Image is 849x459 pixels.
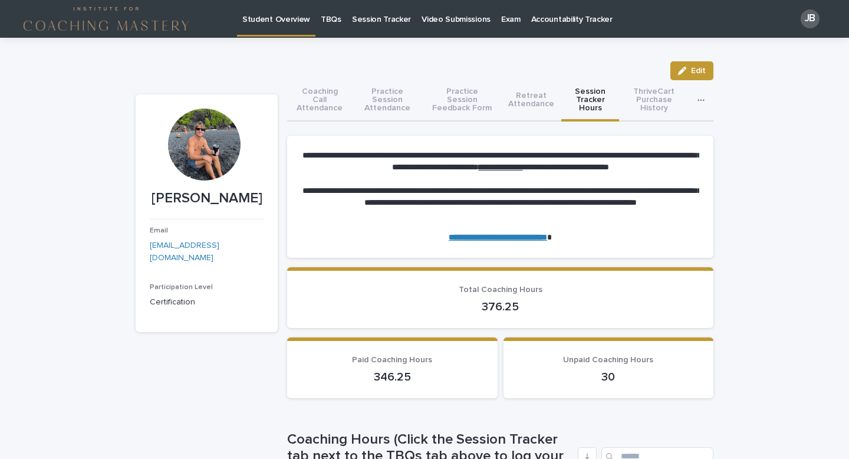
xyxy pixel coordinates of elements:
[150,296,264,309] p: Certification
[563,356,653,364] span: Unpaid Coaching Hours
[561,80,619,122] button: Session Tracker Hours
[691,67,706,75] span: Edit
[287,80,352,122] button: Coaching Call Attendance
[459,286,542,294] span: Total Coaching Hours
[619,80,689,122] button: ThriveCart Purchase History
[423,80,501,122] button: Practice Session Feedback Form
[352,356,432,364] span: Paid Coaching Hours
[24,7,189,31] img: 4Rda4GhBQVGiJB9KOzQx
[352,80,423,122] button: Practice Session Attendance
[150,227,168,234] span: Email
[301,300,699,314] p: 376.25
[150,241,219,262] a: [EMAIL_ADDRESS][DOMAIN_NAME]
[150,284,213,291] span: Participation Level
[301,370,483,384] p: 346.25
[801,9,820,28] div: JB
[518,370,700,384] p: 30
[501,80,561,122] button: Retreat Attendance
[670,61,713,80] button: Edit
[150,190,264,207] p: [PERSON_NAME]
